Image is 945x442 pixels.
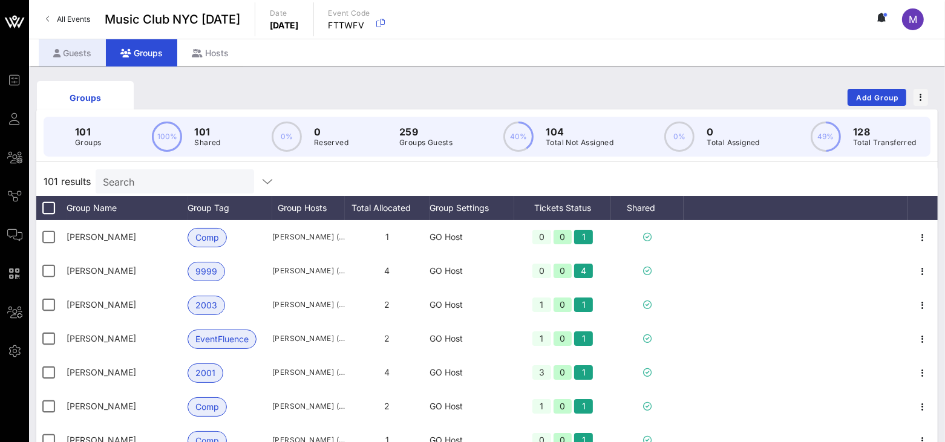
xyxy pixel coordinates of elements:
span: Comp [195,398,219,416]
span: 2003 [195,296,217,314]
div: Group Hosts [272,196,345,220]
div: 0 [554,399,572,414]
p: Event Code [329,7,370,19]
div: 1 [532,297,551,312]
span: 4 [385,265,390,276]
p: FTTWFV [329,19,370,31]
div: 1 [574,399,593,414]
span: 9999 [195,262,217,281]
div: M [902,8,924,30]
div: 3 [532,365,551,380]
div: Group Name [67,196,188,220]
span: [PERSON_NAME] ([EMAIL_ADDRESS][DOMAIN_NAME]) [272,333,345,345]
p: 0 [314,125,348,139]
span: Add Group [855,93,899,102]
span: 2 [385,401,390,411]
span: M [909,13,917,25]
span: Music Club NYC [DATE] [105,10,240,28]
span: [PERSON_NAME] ([EMAIL_ADDRESS][DOMAIN_NAME]) [272,400,345,412]
div: 0 [554,297,572,312]
p: 101 [194,125,220,139]
div: GO Host [430,254,514,288]
p: Total Assigned [707,137,760,149]
div: 1 [532,331,551,346]
p: 259 [399,125,453,139]
span: EventFluence [195,330,249,348]
div: 1 [532,399,551,414]
p: 104 [546,125,613,139]
span: 4 [385,367,390,377]
div: GO Host [430,356,514,389]
span: Comp [195,229,219,247]
span: [PERSON_NAME] ([EMAIL_ADDRESS][DOMAIN_NAME]) [272,231,345,243]
span: Ali Rubler [67,299,136,310]
span: 2001 [195,364,215,382]
div: 0 [554,264,572,278]
a: All Events [39,10,97,29]
span: Andrew Lipsky [67,367,136,377]
div: 1 [574,230,593,244]
div: 1 [574,365,593,380]
p: Total Transferred [853,137,917,149]
div: 0 [554,365,572,380]
div: GO Host [430,322,514,356]
div: Group Settings [430,196,514,220]
div: Shared [611,196,684,220]
div: Tickets Status [514,196,611,220]
p: Reserved [314,137,348,149]
div: 4 [574,264,593,278]
div: Total Allocated [345,196,430,220]
span: Abigail Wright [67,232,136,242]
p: Groups [75,137,101,149]
p: [DATE] [270,19,299,31]
p: 0 [707,125,760,139]
p: Total Not Assigned [546,137,613,149]
span: [PERSON_NAME] ([EMAIL_ADDRESS][DOMAIN_NAME]) [272,366,345,379]
div: GO Host [430,220,514,254]
div: Groups [46,91,125,104]
div: 1 [574,331,593,346]
span: 1 [385,232,389,242]
p: Date [270,7,299,19]
span: All Events [57,15,90,24]
div: Hosts [177,39,243,67]
div: GO Host [430,389,514,423]
div: Guests [39,39,106,67]
div: 0 [532,230,551,244]
span: Alexander MacCormick [67,265,136,276]
div: Groups [106,39,177,67]
div: Group Tag [188,196,272,220]
span: Alicia Francis [67,333,136,343]
p: 128 [853,125,917,139]
span: [PERSON_NAME] ([EMAIL_ADDRESS][DOMAIN_NAME]) [272,265,345,277]
span: 2 [385,299,390,310]
span: 2 [385,333,390,343]
span: [PERSON_NAME] ([PERSON_NAME][EMAIL_ADDRESS][DOMAIN_NAME]) [272,299,345,311]
div: 0 [532,264,551,278]
span: Andrew Maslowkski [67,401,136,411]
p: Groups Guests [399,137,453,149]
div: 0 [554,230,572,244]
button: Add Group [848,89,906,106]
p: 101 [75,125,101,139]
div: GO Host [430,288,514,322]
p: Shared [194,137,220,149]
div: 0 [554,331,572,346]
div: 1 [574,297,593,312]
span: 101 results [44,174,91,189]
